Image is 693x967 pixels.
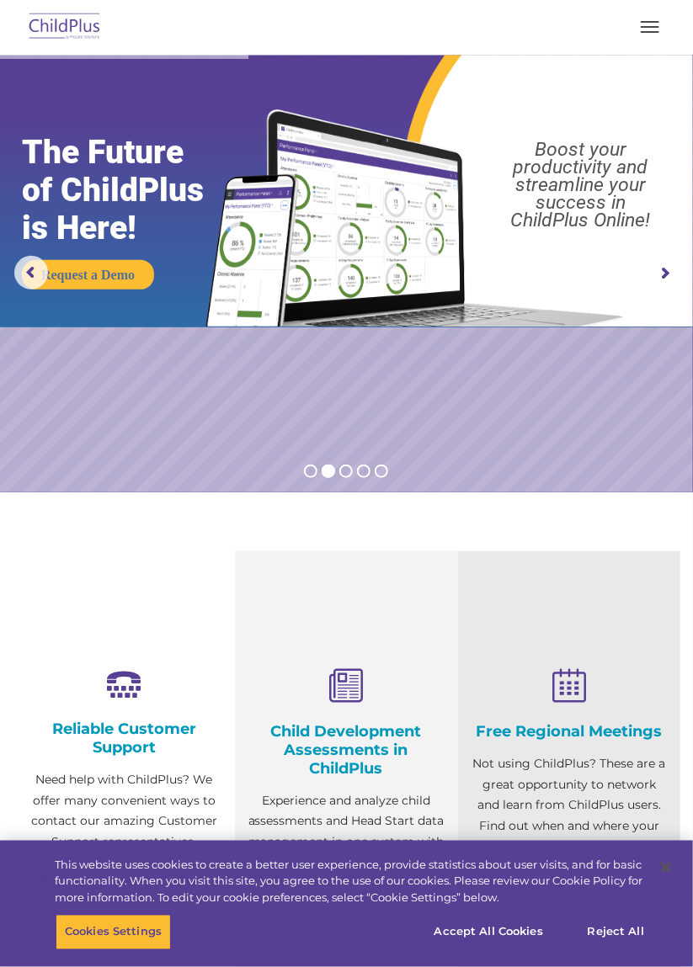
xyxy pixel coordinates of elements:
[648,849,685,886] button: Close
[471,722,668,741] h4: Free Regional Meetings
[478,141,684,229] rs-layer: Boost your productivity and streamline your success in ChildPlus Online!
[4,609,275,624] label: Please complete this required field.
[22,260,154,290] a: Request a Demo
[25,769,222,917] p: Need help with ChildPlus? We offer many convenient ways to contact our amazing Customer Support r...
[4,456,275,471] label: Please complete this required field.
[22,134,243,247] rs-layer: The Future of ChildPlus is Here!
[471,753,668,858] p: Not using ChildPlus? These are a great opportunity to network and learn from ChildPlus users. Fin...
[4,693,275,709] label: Please complete this required field.
[4,204,275,219] label: Please complete this required field.
[4,372,275,387] label: Please complete this required field.
[4,288,275,303] label: Please complete this required field.
[56,915,171,950] button: Cookies Settings
[55,858,645,907] div: This website uses cookies to create a better user experience, provide statistics about user visit...
[248,722,445,778] h4: Child Development Assessments in ChildPlus
[425,915,552,950] button: Accept All Cookies
[25,8,104,47] img: ChildPlus by Procare Solutions
[25,720,222,757] h4: Reliable Customer Support
[4,902,275,917] label: Please complete this required field.
[248,790,445,917] p: Experience and analyze child assessments and Head Start data management in one system with zero c...
[563,915,669,950] button: Reject All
